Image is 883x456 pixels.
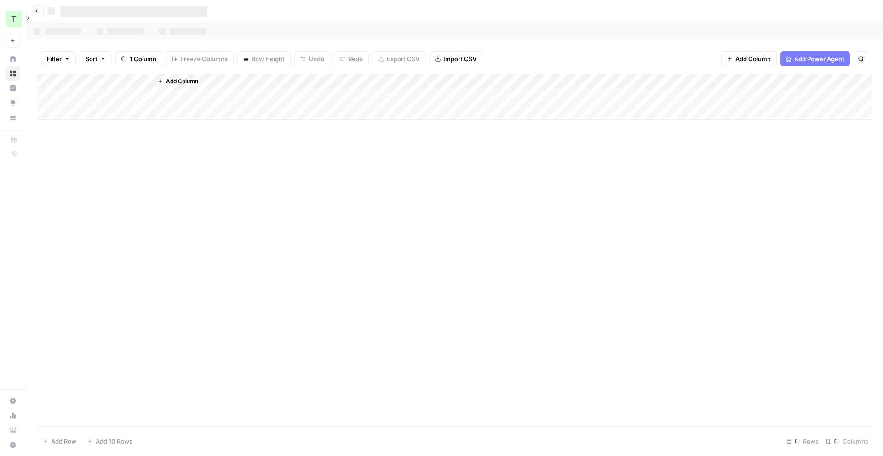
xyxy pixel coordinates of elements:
a: Usage [6,408,20,423]
button: Help + Support [6,438,20,452]
button: Redo [334,51,369,66]
span: Add 10 Rows [96,437,132,446]
span: Add Row [51,437,76,446]
button: Add Column [154,75,202,87]
a: Settings [6,393,20,408]
button: Import CSV [429,51,482,66]
button: Add Row [37,434,82,449]
span: Freeze Columns [180,54,228,63]
span: Undo [309,54,324,63]
button: Export CSV [373,51,425,66]
span: Row Height [252,54,285,63]
a: Insights [6,81,20,96]
span: Add Power Agent [794,54,844,63]
button: Workspace: Teamed [6,7,20,30]
button: Add Column [721,51,777,66]
div: Columns [822,434,872,449]
span: Export CSV [387,54,419,63]
button: Filter [41,51,76,66]
span: T [11,13,16,24]
button: Sort [80,51,112,66]
span: Redo [348,54,363,63]
span: Import CSV [443,54,476,63]
a: Learning Hub [6,423,20,438]
span: 1 Column [130,54,156,63]
button: Undo [294,51,330,66]
span: Sort [86,54,97,63]
button: Row Height [237,51,291,66]
button: Freeze Columns [166,51,234,66]
span: Add Column [735,54,771,63]
a: Home [6,51,20,66]
a: Your Data [6,110,20,125]
a: Browse [6,66,20,81]
button: Add 10 Rows [82,434,138,449]
div: Rows [783,434,822,449]
span: Filter [47,54,62,63]
button: 1 Column [115,51,162,66]
span: Add Column [166,77,198,85]
button: Add Power Agent [780,51,850,66]
a: Opportunities [6,96,20,110]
